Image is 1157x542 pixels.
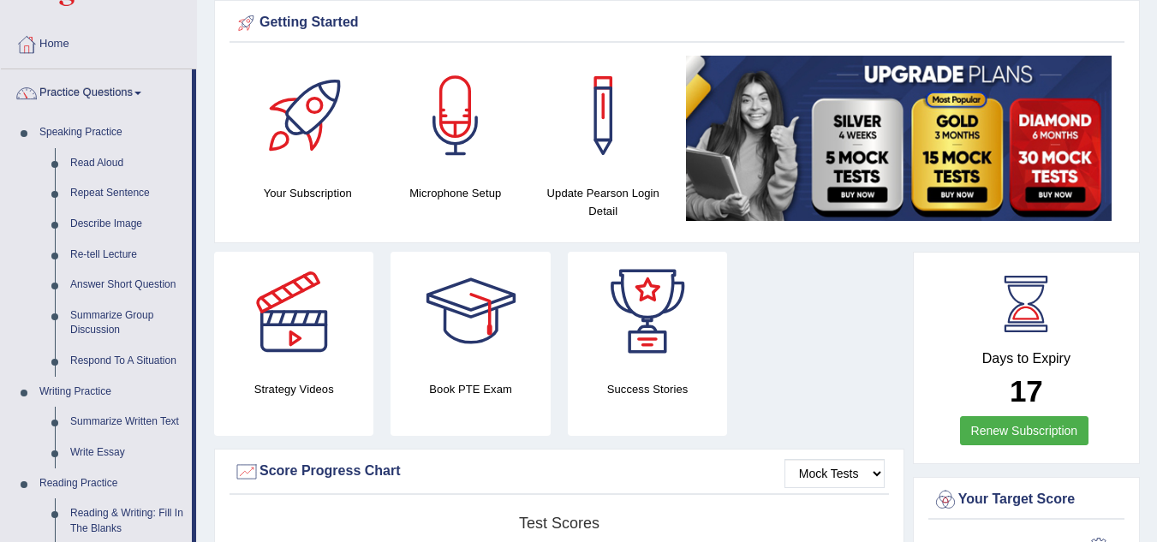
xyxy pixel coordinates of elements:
div: Getting Started [234,10,1120,36]
a: Write Essay [63,438,192,468]
a: Summarize Group Discussion [63,301,192,346]
h4: Book PTE Exam [391,380,550,398]
a: Respond To A Situation [63,346,192,377]
h4: Microphone Setup [391,184,522,202]
a: Answer Short Question [63,270,192,301]
div: Score Progress Chart [234,459,885,485]
a: Renew Subscription [960,416,1089,445]
tspan: Test scores [519,515,599,532]
h4: Update Pearson Login Detail [538,184,669,220]
h4: Success Stories [568,380,727,398]
h4: Your Subscription [242,184,373,202]
a: Read Aloud [63,148,192,179]
a: Repeat Sentence [63,178,192,209]
a: Practice Questions [1,69,192,112]
a: Writing Practice [32,377,192,408]
h4: Strategy Videos [214,380,373,398]
b: 17 [1010,374,1043,408]
img: small5.jpg [686,56,1112,221]
a: Describe Image [63,209,192,240]
a: Home [1,21,196,63]
a: Summarize Written Text [63,407,192,438]
div: Your Target Score [933,487,1120,513]
a: Speaking Practice [32,117,192,148]
h4: Days to Expiry [933,351,1120,366]
a: Reading Practice [32,468,192,499]
a: Re-tell Lecture [63,240,192,271]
